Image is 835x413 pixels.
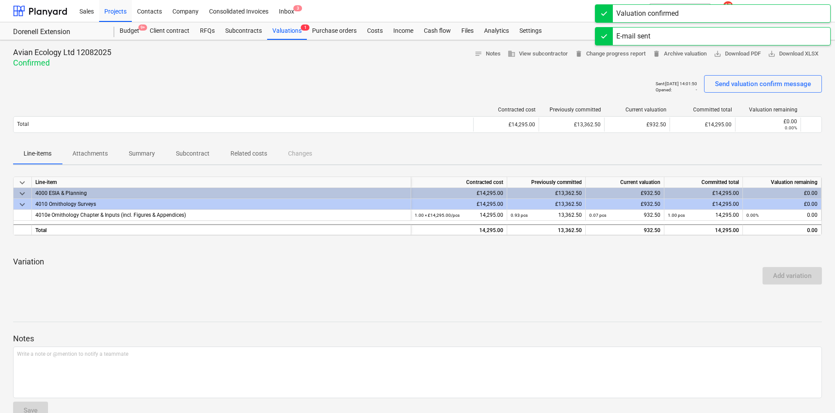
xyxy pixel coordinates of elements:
[673,107,732,113] div: Committed total
[195,22,220,40] a: RFQs
[664,188,743,199] div: £14,295.00
[504,47,571,61] button: View subcontractor
[507,188,586,199] div: £13,362.50
[507,199,586,210] div: £13,362.50
[656,87,672,93] p: Opened :
[539,118,604,132] div: £13,362.50
[267,22,307,40] a: Valuations1
[768,49,818,59] span: Download XLSX
[17,177,27,188] span: keyboard_arrow_down
[715,78,811,90] div: Send valuation confirm message
[474,50,482,58] span: notes
[415,225,503,236] div: 14,295.00
[388,22,419,40] a: Income
[230,149,267,158] p: Related costs
[664,224,743,235] div: 14,295.00
[72,149,108,158] p: Attachments
[670,118,735,132] div: £14,295.00
[293,5,302,11] span: 3
[35,188,407,199] div: 4000 ESIA & Planning
[746,213,759,218] small: 0.00%
[543,107,601,113] div: Previously committed
[129,149,155,158] p: Summary
[586,188,664,199] div: £932.50
[664,199,743,210] div: £14,295.00
[589,210,660,221] div: 932.50
[13,47,111,58] p: Avian Ecology Ltd 12082025
[144,22,195,40] a: Client contract
[586,177,664,188] div: Current valuation
[653,50,660,58] span: delete
[17,188,27,199] span: keyboard_arrow_down
[739,107,797,113] div: Valuation remaining
[17,199,27,210] span: keyboard_arrow_down
[13,257,822,267] p: Variation
[575,50,583,58] span: delete
[739,118,797,125] div: £0.00
[114,22,144,40] div: Budget
[13,58,111,68] p: Confirmed
[586,199,664,210] div: £932.50
[508,50,515,58] span: business
[24,149,52,158] p: Line-items
[575,49,646,59] span: Change progress report
[589,213,606,218] small: 0.07 pcs
[696,87,697,93] p: -
[32,177,411,188] div: Line-item
[13,28,104,37] div: Dorenell Extension
[477,107,536,113] div: Contracted cost
[220,22,267,40] a: Subcontracts
[746,210,818,221] div: 0.00
[743,188,821,199] div: £0.00
[35,210,407,221] div: 4010e Ornithology Chapter & Inputs (incl. Figures & Appendices)
[668,213,685,218] small: 1.00 pcs
[13,333,822,344] p: Notes
[616,8,679,19] div: Valuation confirmed
[32,224,411,235] div: Total
[419,22,456,40] a: Cash flow
[362,22,388,40] a: Costs
[746,225,818,236] div: 0.00
[138,24,147,31] span: 9+
[456,22,479,40] a: Files
[616,31,650,42] div: E-mail sent
[415,210,503,221] div: 14,295.00
[710,47,764,61] button: Download PDF
[664,177,743,188] div: Committed total
[656,81,665,87] p: Sent :
[17,121,29,128] p: Total
[511,213,528,218] small: 0.93 pcs
[114,22,144,40] a: Budget9+
[176,149,210,158] p: Subcontract
[768,50,776,58] span: save_alt
[743,199,821,210] div: £0.00
[411,177,507,188] div: Contracted cost
[668,210,739,221] div: 14,295.00
[514,22,547,40] a: Settings
[479,22,514,40] a: Analytics
[714,50,722,58] span: save_alt
[35,199,407,210] div: 4010 Ornithology Surveys
[301,24,309,31] span: 1
[704,75,822,93] button: Send valuation confirm message
[307,22,362,40] a: Purchase orders
[571,47,649,61] button: Change progress report
[415,213,460,218] small: 1.00 × £14,295.00 / pcs
[653,49,707,59] span: Archive valuation
[507,177,586,188] div: Previously committed
[608,107,667,113] div: Current valuation
[791,371,835,413] iframe: Chat Widget
[511,225,582,236] div: 13,362.50
[589,225,660,236] div: 932.50
[649,47,710,61] button: Archive valuation
[474,49,501,59] span: Notes
[714,49,761,59] span: Download PDF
